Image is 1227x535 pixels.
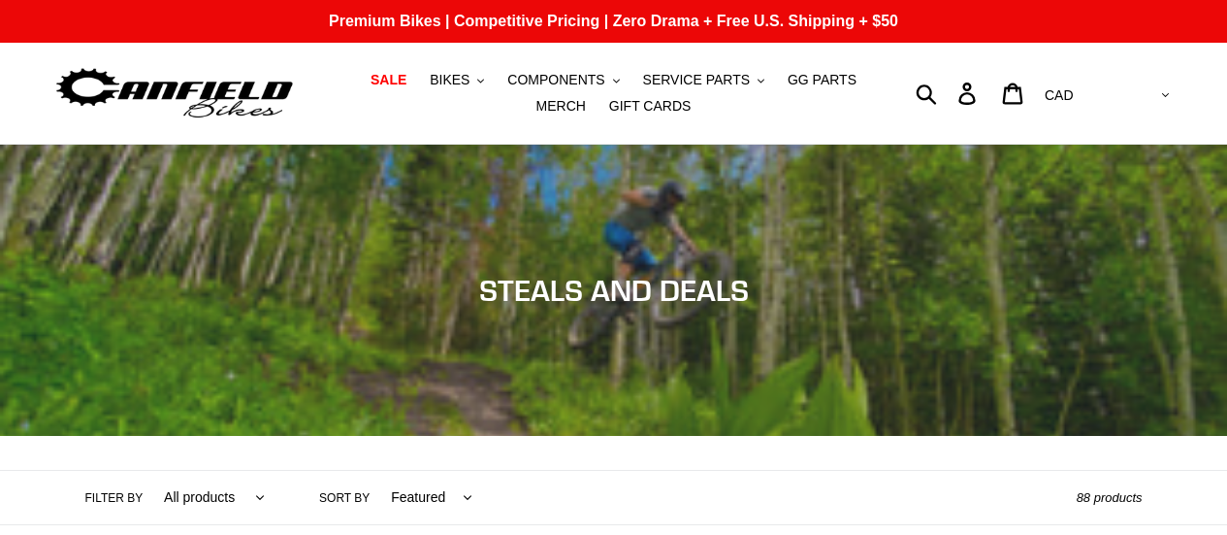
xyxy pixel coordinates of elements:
[53,63,296,124] img: Canfield Bikes
[507,72,604,88] span: COMPONENTS
[527,93,596,119] a: MERCH
[599,93,701,119] a: GIFT CARDS
[633,67,774,93] button: SERVICE PARTS
[371,72,406,88] span: SALE
[788,72,856,88] span: GG PARTS
[778,67,866,93] a: GG PARTS
[361,67,416,93] a: SALE
[319,489,370,507] label: Sort by
[430,72,469,88] span: BIKES
[498,67,629,93] button: COMPONENTS
[643,72,750,88] span: SERVICE PARTS
[1077,490,1143,505] span: 88 products
[420,67,494,93] button: BIKES
[609,98,692,115] span: GIFT CARDS
[85,489,144,507] label: Filter by
[479,273,749,308] span: STEALS AND DEALS
[536,98,586,115] span: MERCH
